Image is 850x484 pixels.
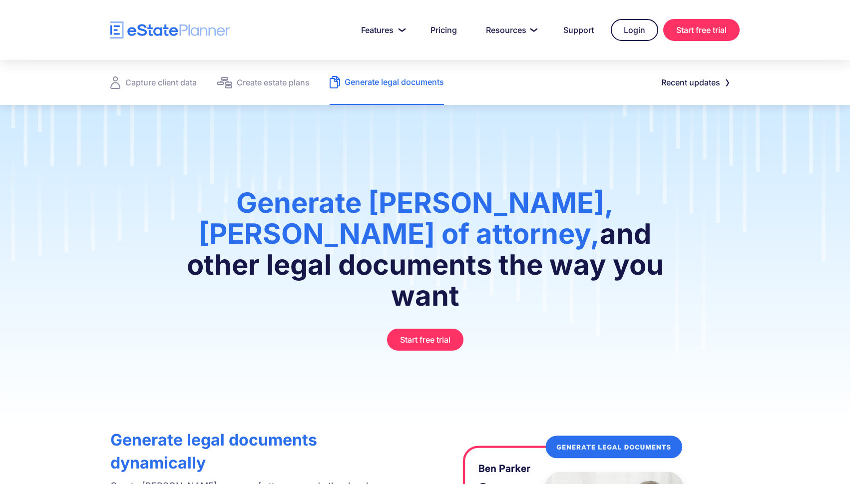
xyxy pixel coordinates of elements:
a: Pricing [419,20,469,40]
a: Support [551,20,606,40]
div: Create estate plans [237,75,310,89]
a: home [110,21,230,39]
span: Generate [PERSON_NAME], [PERSON_NAME] of attorney, [199,186,614,251]
h1: and other legal documents the way you want [185,187,665,321]
div: Generate legal documents [345,75,444,89]
a: Generate legal documents [330,60,444,105]
a: Login [611,19,658,41]
a: Recent updates [649,72,740,92]
a: Capture client data [110,60,197,105]
a: Start free trial [663,19,740,41]
a: Resources [474,20,546,40]
a: Create estate plans [217,60,310,105]
a: Features [349,20,414,40]
div: Recent updates [661,75,720,89]
a: Start free trial [387,329,463,351]
div: Capture client data [125,75,197,89]
strong: Generate legal documents dynamically [110,430,317,473]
